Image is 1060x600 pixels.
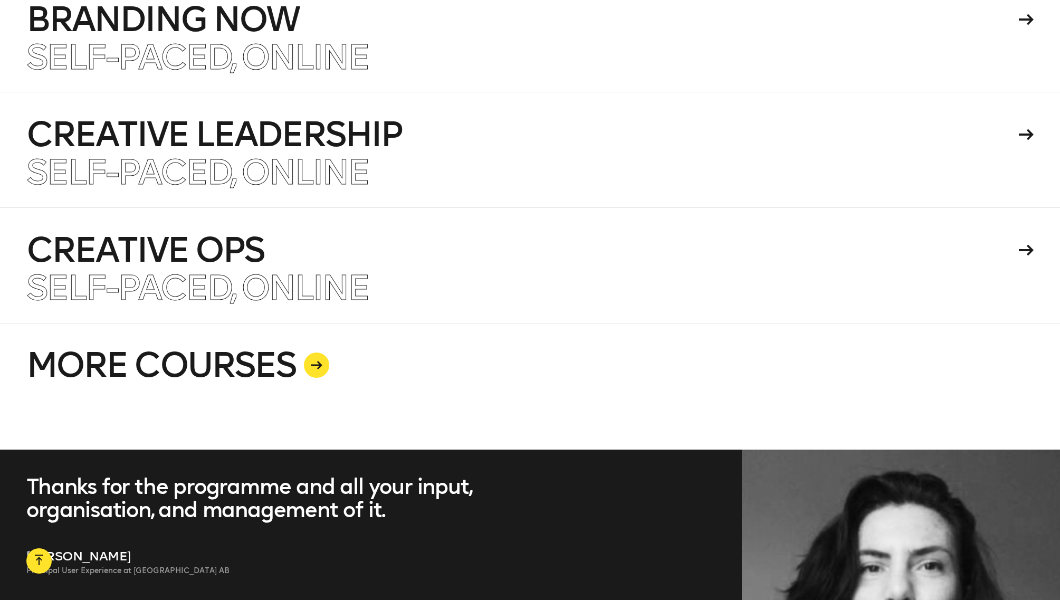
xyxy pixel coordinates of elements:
h4: Creative Ops [26,233,1015,267]
a: MORE COURSES [26,323,1034,450]
span: Self-paced, Online [26,267,369,309]
h4: Creative Leadership [26,118,1015,151]
p: Principal User Experience at [GEOGRAPHIC_DATA] AB [26,566,503,576]
p: [PERSON_NAME] [26,547,503,566]
blockquote: Thanks for the programme and all your input, organisation, and management of it. [26,475,503,521]
span: Self-paced, Online [26,151,369,193]
h4: Branding Now [26,3,1015,36]
span: Self-paced, Online [26,36,369,78]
